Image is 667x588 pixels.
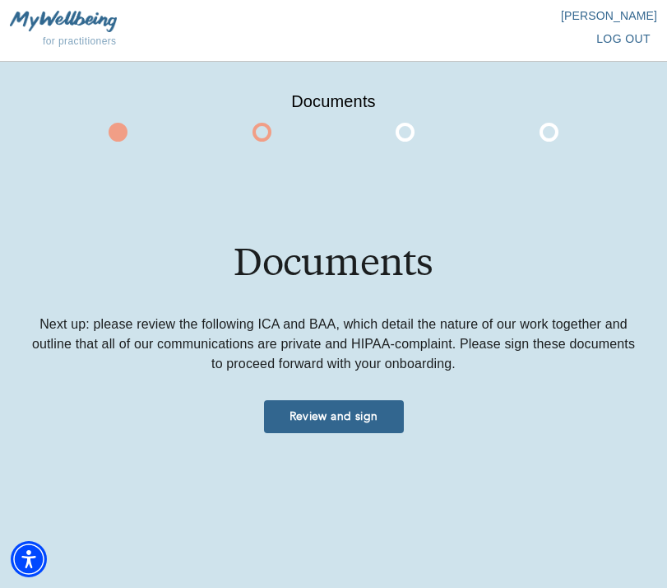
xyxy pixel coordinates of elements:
span: log out [596,29,651,49]
div: Accessibility Menu [11,541,47,577]
p: [PERSON_NAME] [334,7,658,24]
span: Documents [46,88,621,114]
button: log out [590,24,657,54]
button: Review and sign [264,400,404,433]
h1: Documents [26,244,641,315]
p: Next up: please review the following ICA and BAA, which detail the nature of our work together an... [26,315,641,374]
span: Review and sign [271,408,397,424]
img: MyWellbeing [10,11,117,31]
span: for practitioners [43,35,117,47]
